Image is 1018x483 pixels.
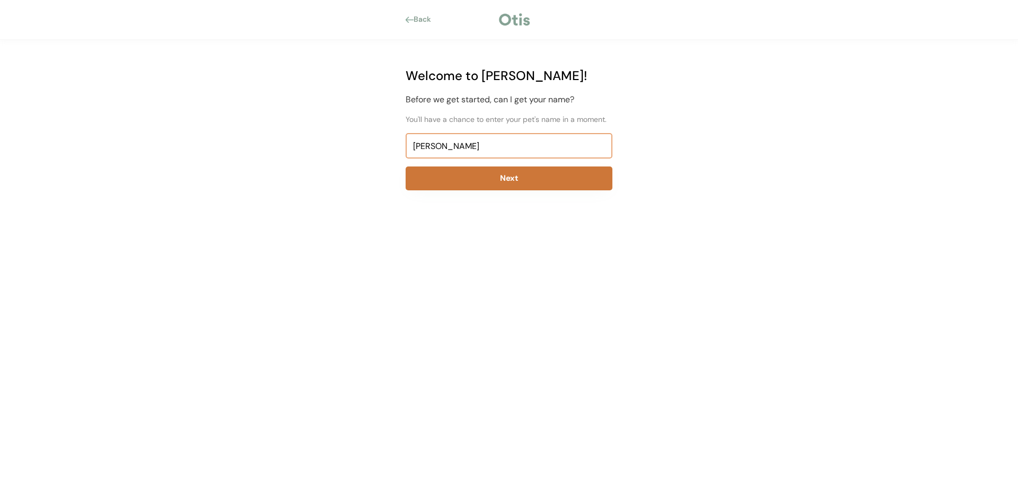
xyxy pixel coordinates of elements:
[406,133,612,159] input: First Name
[406,114,612,125] div: You'll have a chance to enter your pet's name in a moment.
[406,166,612,190] button: Next
[414,14,437,25] div: Back
[406,93,612,106] div: Before we get started, can I get your name?
[406,66,612,85] div: Welcome to [PERSON_NAME]!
